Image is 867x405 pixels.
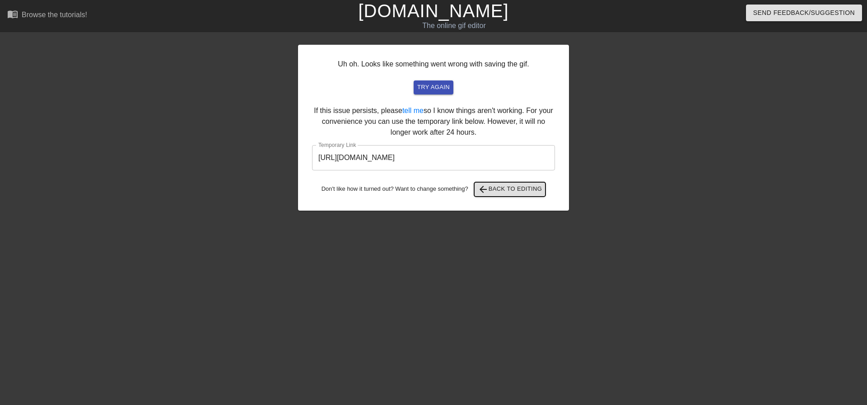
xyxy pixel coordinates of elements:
[478,184,542,195] span: Back to Editing
[312,182,555,197] div: Don't like how it turned out? Want to change something?
[478,184,489,195] span: arrow_back
[753,7,855,19] span: Send Feedback/Suggestion
[417,82,450,93] span: try again
[294,20,615,31] div: The online gif editor
[358,1,508,21] a: [DOMAIN_NAME]
[474,182,546,197] button: Back to Editing
[402,107,424,114] a: tell me
[7,9,87,23] a: Browse the tutorials!
[7,9,18,19] span: menu_book
[298,45,569,211] div: Uh oh. Looks like something went wrong with saving the gif. If this issue persists, please so I k...
[414,80,453,94] button: try again
[746,5,862,21] button: Send Feedback/Suggestion
[312,145,555,170] input: bare
[22,11,87,19] div: Browse the tutorials!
